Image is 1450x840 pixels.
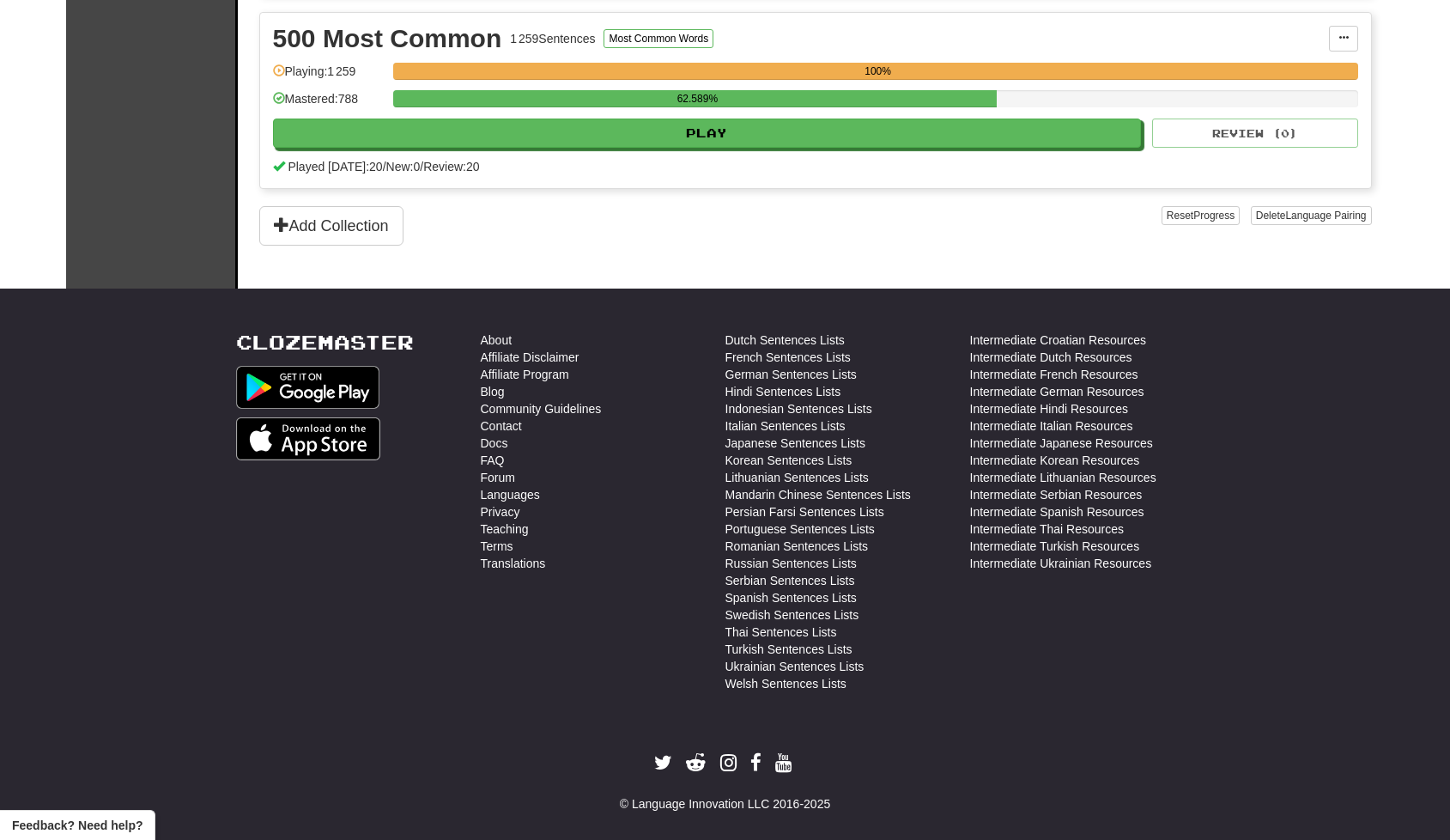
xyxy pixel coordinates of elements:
a: Spanish Sentences Lists [725,589,857,606]
img: Get it on App Store [236,417,381,460]
a: Community Guidelines [481,400,602,417]
a: Intermediate German Resources [970,383,1144,400]
a: Japanese Sentences Lists [725,435,865,452]
button: Add Collection [259,206,403,246]
div: © Language Innovation LLC 2016-2025 [236,795,1215,813]
span: Review: 20 [423,160,479,173]
a: Intermediate Lithuanian Resources [970,469,1156,486]
a: German Sentences Lists [725,366,857,383]
a: Welsh Sentences Lists [725,675,846,692]
a: Hindi Sentences Lists [725,383,841,400]
a: Serbian Sentences Lists [725,572,855,589]
div: 62.589% [398,90,997,107]
a: Intermediate Ukrainian Resources [970,555,1152,572]
a: Forum [481,469,515,486]
button: Most Common Words [604,29,713,48]
button: DeleteLanguage Pairing [1251,206,1372,225]
a: Intermediate Turkish Resources [970,538,1140,555]
img: Get it on Google Play [236,366,380,409]
a: Teaching [481,520,529,538]
a: Portuguese Sentences Lists [725,520,875,538]
a: Languages [481,486,540,503]
button: Play [273,119,1142,148]
div: Playing: 1 259 [273,63,385,91]
a: Persian Farsi Sentences Lists [725,503,884,520]
a: Ukrainian Sentences Lists [725,658,865,675]
a: Intermediate Croatian Resources [970,332,1146,349]
a: Thai Sentences Lists [725,624,837,641]
span: Progress [1193,210,1235,222]
a: Turkish Sentences Lists [725,641,852,658]
a: Intermediate Hindi Resources [970,400,1128,417]
a: Intermediate French Resources [970,366,1138,383]
div: 1 259 Sentences [510,30,595,47]
span: Played [DATE]: 20 [288,160,382,173]
a: Intermediate Serbian Resources [970,486,1143,503]
a: Clozemaster [236,332,414,353]
div: 500 Most Common [273,26,502,52]
button: Review (0) [1152,119,1358,148]
a: Contact [481,417,522,435]
a: French Sentences Lists [725,349,851,366]
span: / [383,160,386,173]
span: Language Pairing [1285,210,1366,222]
a: Translations [481,555,546,572]
a: Mandarin Chinese Sentences Lists [725,486,911,503]
a: Dutch Sentences Lists [725,332,845,349]
a: Intermediate Korean Resources [970,452,1140,469]
a: About [481,332,513,349]
div: Mastered: 788 [273,90,385,119]
a: FAQ [481,452,505,469]
a: Affiliate Program [481,366,569,383]
button: ResetProgress [1162,206,1240,225]
a: Russian Sentences Lists [725,555,857,572]
a: Terms [481,538,513,555]
span: / [420,160,423,173]
span: Open feedback widget [12,817,143,834]
span: New: 0 [386,160,421,173]
a: Privacy [481,503,520,520]
div: 100% [398,63,1358,80]
a: Affiliate Disclaimer [481,349,579,366]
a: Italian Sentences Lists [725,417,846,435]
a: Romanian Sentences Lists [725,538,869,555]
a: Intermediate Dutch Resources [970,349,1132,366]
a: Intermediate Italian Resources [970,417,1133,435]
a: Intermediate Spanish Resources [970,503,1144,520]
a: Blog [481,383,505,400]
a: Swedish Sentences Lists [725,606,859,624]
a: Intermediate Thai Resources [970,520,1125,538]
a: Korean Sentences Lists [725,452,852,469]
a: Intermediate Japanese Resources [970,435,1153,452]
a: Lithuanian Sentences Lists [725,469,869,486]
a: Indonesian Sentences Lists [725,400,872,417]
a: Docs [481,435,508,452]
